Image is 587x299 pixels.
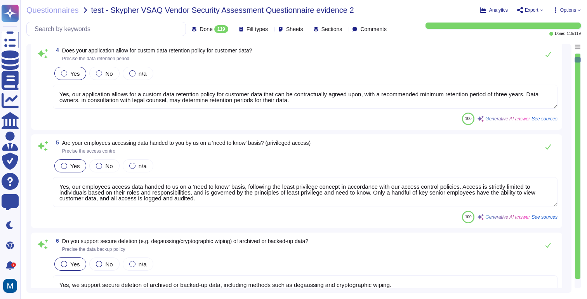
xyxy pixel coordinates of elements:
[555,32,565,36] span: Done:
[105,261,113,268] span: No
[214,25,228,33] div: 119
[321,26,342,32] span: Sections
[560,8,576,12] span: Options
[31,22,186,36] input: Search by keywords
[480,7,508,13] button: Analytics
[62,140,311,146] span: Are your employees accessing data handed to you by us on a 'need to know' basis? (privileged access)
[139,163,147,169] span: n/a
[485,116,530,121] span: Generative AI answer
[70,261,80,268] span: Yes
[62,247,125,252] span: Precise the data backup policy
[62,47,252,54] span: Does your application allow for custom data retention policy for customer data?
[247,26,268,32] span: Fill types
[11,262,16,267] div: 1
[2,277,23,294] button: user
[525,8,538,12] span: Export
[531,116,557,121] span: See sources
[465,215,472,219] span: 100
[465,116,472,121] span: 100
[489,8,508,12] span: Analytics
[26,6,79,14] span: Questionnaires
[286,26,303,32] span: Sheets
[70,70,80,77] span: Yes
[105,163,113,169] span: No
[53,238,59,243] span: 6
[139,70,147,77] span: n/a
[3,279,17,293] img: user
[105,70,113,77] span: No
[70,163,80,169] span: Yes
[200,26,212,32] span: Done
[360,26,387,32] span: Comments
[91,6,354,14] span: test - Skypher VSAQ Vendor Security Assessment Questionnaire evidence 2
[531,215,557,219] span: See sources
[567,32,581,36] span: 119 / 119
[62,148,116,154] span: Precise the access control
[485,215,530,219] span: Generative AI answer
[139,261,147,268] span: n/a
[53,140,59,145] span: 5
[62,238,308,244] span: Do you support secure deletion (e.g. degaussing/cryptographic wiping) of archived or backed-up data?
[53,177,557,207] textarea: Yes, our employees access data handed to us on a 'need to know' basis, following the least privil...
[53,47,59,53] span: 4
[53,85,557,109] textarea: Yes, our application allows for a custom data retention policy for customer data that can be cont...
[62,56,129,61] span: Precise the data retention period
